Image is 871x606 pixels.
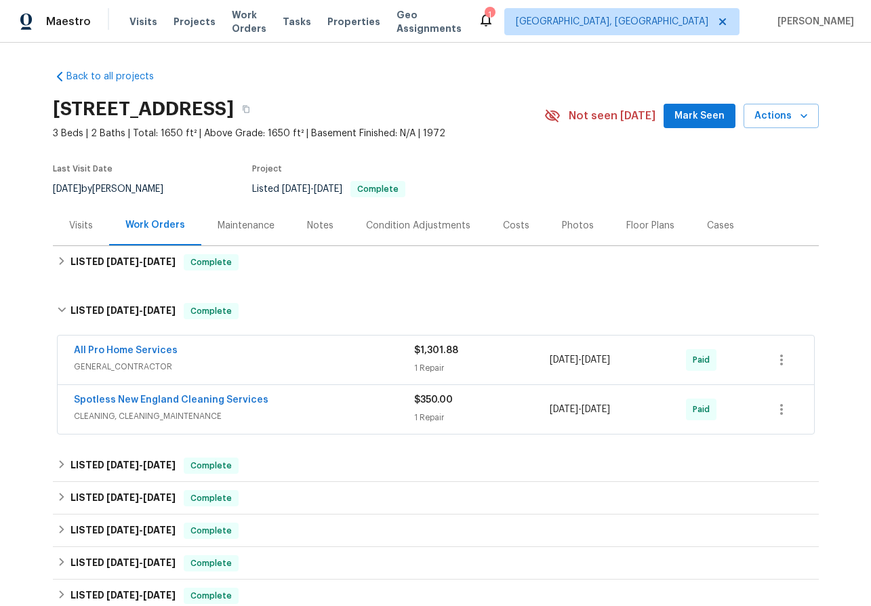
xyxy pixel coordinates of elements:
[185,459,237,472] span: Complete
[70,490,176,506] h6: LISTED
[664,104,735,129] button: Mark Seen
[674,108,725,125] span: Mark Seen
[53,289,819,333] div: LISTED [DATE]-[DATE]Complete
[53,127,544,140] span: 3 Beds | 2 Baths | Total: 1650 ft² | Above Grade: 1650 ft² | Basement Finished: N/A | 1972
[106,493,176,502] span: -
[143,257,176,266] span: [DATE]
[70,523,176,539] h6: LISTED
[485,8,494,22] div: 1
[74,395,268,405] a: Spotless New England Cleaning Services
[106,460,176,470] span: -
[327,15,380,28] span: Properties
[70,555,176,571] h6: LISTED
[582,355,610,365] span: [DATE]
[503,219,529,233] div: Costs
[53,165,113,173] span: Last Visit Date
[129,15,157,28] span: Visits
[693,353,715,367] span: Paid
[53,547,819,580] div: LISTED [DATE]-[DATE]Complete
[106,257,139,266] span: [DATE]
[366,219,470,233] div: Condition Adjustments
[174,15,216,28] span: Projects
[106,257,176,266] span: -
[307,219,333,233] div: Notes
[106,558,139,567] span: [DATE]
[397,8,462,35] span: Geo Assignments
[550,405,578,414] span: [DATE]
[185,491,237,505] span: Complete
[143,590,176,600] span: [DATE]
[707,219,734,233] div: Cases
[53,246,819,279] div: LISTED [DATE]-[DATE]Complete
[252,165,282,173] span: Project
[143,460,176,470] span: [DATE]
[232,8,266,35] span: Work Orders
[70,303,176,319] h6: LISTED
[143,558,176,567] span: [DATE]
[414,346,458,355] span: $1,301.88
[53,102,234,116] h2: [STREET_ADDRESS]
[562,219,594,233] div: Photos
[74,409,414,423] span: CLEANING, CLEANING_MAINTENANCE
[314,184,342,194] span: [DATE]
[754,108,808,125] span: Actions
[185,557,237,570] span: Complete
[106,525,139,535] span: [DATE]
[352,185,404,193] span: Complete
[125,218,185,232] div: Work Orders
[106,558,176,567] span: -
[185,256,237,269] span: Complete
[414,361,550,375] div: 1 Repair
[185,524,237,538] span: Complete
[772,15,854,28] span: [PERSON_NAME]
[53,514,819,547] div: LISTED [DATE]-[DATE]Complete
[53,449,819,482] div: LISTED [DATE]-[DATE]Complete
[252,184,405,194] span: Listed
[74,360,414,373] span: GENERAL_CONTRACTOR
[414,411,550,424] div: 1 Repair
[106,306,139,315] span: [DATE]
[70,254,176,270] h6: LISTED
[143,525,176,535] span: [DATE]
[106,590,139,600] span: [DATE]
[582,405,610,414] span: [DATE]
[626,219,674,233] div: Floor Plans
[106,525,176,535] span: -
[550,355,578,365] span: [DATE]
[46,15,91,28] span: Maestro
[282,184,342,194] span: -
[550,353,610,367] span: -
[693,403,715,416] span: Paid
[414,395,453,405] span: $350.00
[282,184,310,194] span: [DATE]
[53,70,183,83] a: Back to all projects
[185,304,237,318] span: Complete
[69,219,93,233] div: Visits
[70,588,176,604] h6: LISTED
[516,15,708,28] span: [GEOGRAPHIC_DATA], [GEOGRAPHIC_DATA]
[106,590,176,600] span: -
[53,181,180,197] div: by [PERSON_NAME]
[550,403,610,416] span: -
[218,219,275,233] div: Maintenance
[53,482,819,514] div: LISTED [DATE]-[DATE]Complete
[106,306,176,315] span: -
[53,184,81,194] span: [DATE]
[106,493,139,502] span: [DATE]
[143,306,176,315] span: [DATE]
[744,104,819,129] button: Actions
[234,97,258,121] button: Copy Address
[283,17,311,26] span: Tasks
[569,109,655,123] span: Not seen [DATE]
[143,493,176,502] span: [DATE]
[70,458,176,474] h6: LISTED
[185,589,237,603] span: Complete
[106,460,139,470] span: [DATE]
[74,346,178,355] a: All Pro Home Services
